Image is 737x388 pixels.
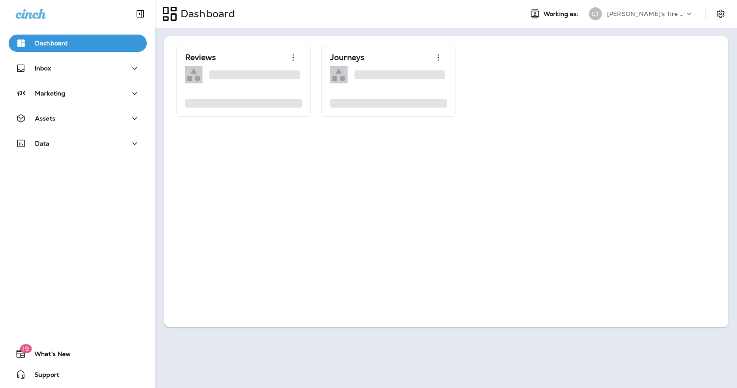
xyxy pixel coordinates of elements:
[35,140,50,147] p: Data
[9,366,147,383] button: Support
[9,60,147,77] button: Inbox
[35,65,51,72] p: Inbox
[35,90,65,97] p: Marketing
[128,5,152,22] button: Collapse Sidebar
[20,344,32,353] span: 19
[26,350,71,361] span: What's New
[35,115,55,122] p: Assets
[607,10,685,17] p: [PERSON_NAME]'s Tire & Auto
[9,35,147,52] button: Dashboard
[26,371,59,382] span: Support
[9,135,147,152] button: Data
[544,10,580,18] span: Working as:
[185,53,216,62] p: Reviews
[330,53,364,62] p: Journeys
[9,110,147,127] button: Assets
[589,7,602,20] div: CT
[35,40,68,47] p: Dashboard
[9,345,147,363] button: 19What's New
[9,85,147,102] button: Marketing
[177,7,235,20] p: Dashboard
[713,6,728,22] button: Settings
